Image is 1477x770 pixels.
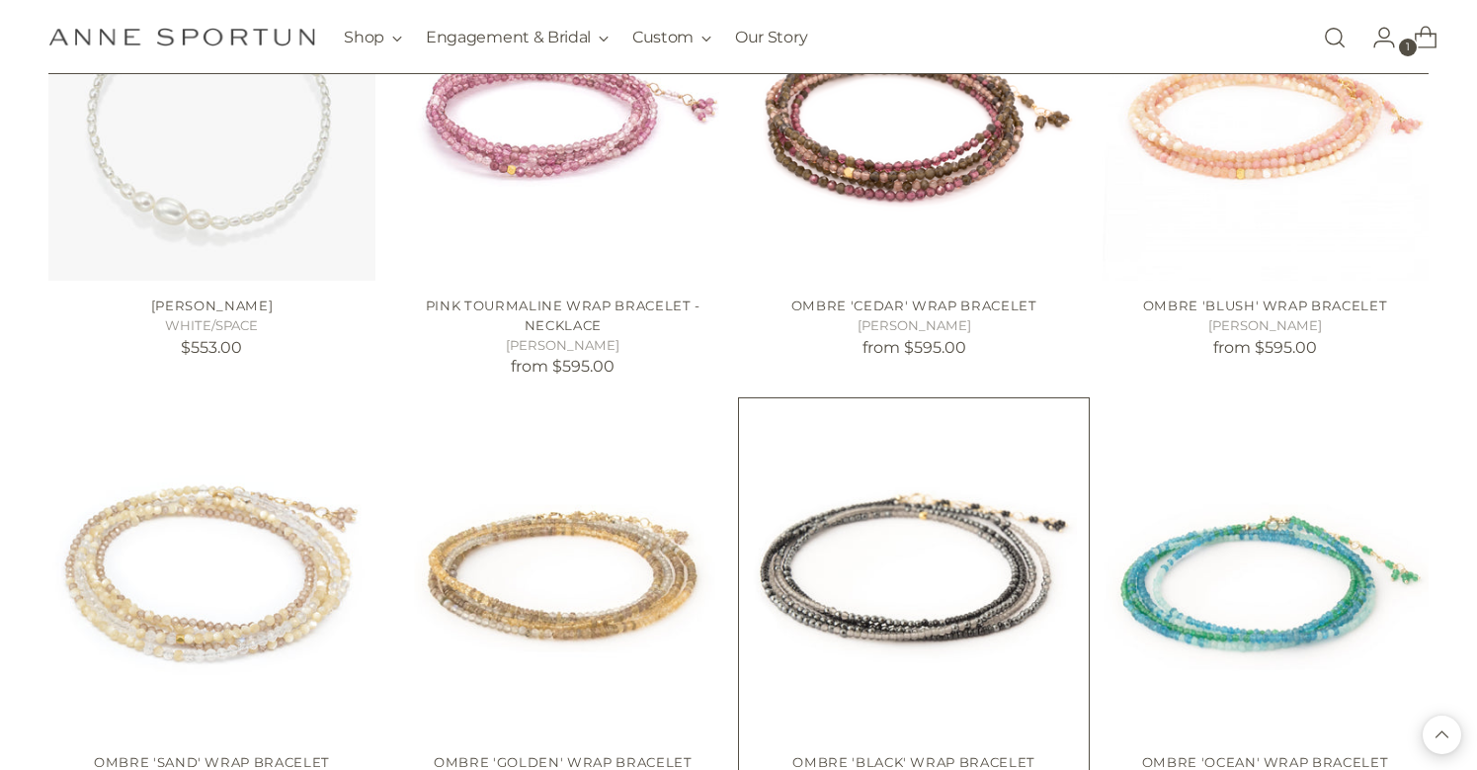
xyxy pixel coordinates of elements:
[1398,18,1437,57] a: Open cart modal
[751,410,1077,736] img: Ombre Wrap Bracelet - Anne Sportun Fine Jewellery
[181,338,242,357] span: $553.00
[400,336,726,356] h5: [PERSON_NAME]
[751,410,1077,736] a: Ombre 'Black' Wrap Bracelet
[94,754,330,770] a: Ombre 'Sand' Wrap Bracelet
[151,298,274,313] a: [PERSON_NAME]
[1143,298,1388,313] a: Ombre 'Blush' Wrap Bracelet
[48,410,374,736] a: Ombre 'Sand' Wrap Bracelet
[400,410,726,736] img: Ombre Wrap Bracelet - Anne Sportun Fine Jewellery
[344,16,402,59] button: Shop
[1102,316,1428,336] h5: [PERSON_NAME]
[434,754,692,770] a: Ombre 'Golden' Wrap Bracelet
[48,316,374,336] h5: WHITE/SPACE
[1102,336,1428,360] p: from $595.00
[400,355,726,379] p: from $595.00
[1423,716,1461,754] button: Back to top
[792,754,1035,770] a: Ombre 'Black' Wrap Bracelet
[1102,410,1428,736] a: Ombre 'Ocean' Wrap Bracelet
[632,16,711,59] button: Custom
[426,298,700,333] a: Pink Tourmaline Wrap Bracelet - Necklace
[791,298,1037,313] a: Ombre 'Cedar' Wrap Bracelet
[1356,18,1396,57] a: Go to the account page
[1142,754,1389,770] a: Ombre 'Ocean' Wrap Bracelet
[48,410,374,736] img: Ombre Wrap Bracelet - Anne Sportun Fine Jewellery
[1399,39,1417,56] span: 1
[400,410,726,736] a: Ombre 'Golden' Wrap Bracelet
[48,28,315,46] a: Anne Sportun Fine Jewellery
[751,336,1077,360] p: from $595.00
[735,16,807,59] a: Our Story
[1102,410,1428,736] img: Ombre Wrap Bracelet - Anne Sportun Fine Jewellery
[1315,18,1354,57] a: Open search modal
[426,16,609,59] button: Engagement & Bridal
[751,316,1077,336] h5: [PERSON_NAME]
